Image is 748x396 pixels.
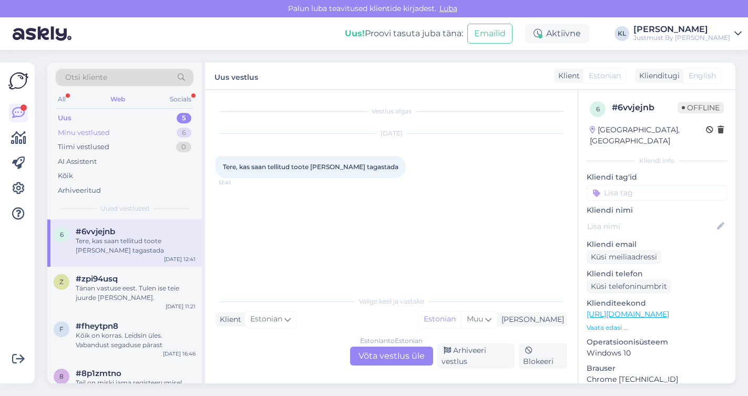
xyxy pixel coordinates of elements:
span: 12:41 [219,179,258,186]
div: [DATE] 16:46 [163,350,196,358]
span: Tere, kas saan tellitud toote [PERSON_NAME] tagastada [223,163,398,171]
b: Uus! [345,28,365,38]
span: English [689,70,716,81]
p: Chrome [TECHNICAL_ID] [587,374,727,385]
div: Estonian [418,311,461,327]
a: [PERSON_NAME]Justmust By [PERSON_NAME] [633,25,742,42]
span: Muu [467,314,483,324]
div: Minu vestlused [58,128,110,138]
div: # 6vvjejnb [612,101,678,114]
div: Estonian to Estonian [360,336,423,346]
div: 6 [177,128,191,138]
img: Askly Logo [8,71,28,91]
p: Kliendi email [587,239,727,250]
div: Aktiivne [525,24,589,43]
div: Klient [554,70,580,81]
p: Operatsioonisüsteem [587,337,727,348]
div: [DATE] 11:21 [166,303,196,310]
div: Valige keel ja vastake [216,297,567,306]
div: 0 [176,142,191,152]
p: Klienditeekond [587,298,727,309]
span: Offline [678,102,724,113]
input: Lisa nimi [587,221,715,232]
p: Kliendi nimi [587,205,727,216]
div: Arhiveeri vestlus [437,343,515,369]
div: Web [108,92,127,106]
span: #fheytpn8 [76,321,118,331]
span: z [59,278,64,286]
p: Kliendi tag'id [587,172,727,183]
div: Tere, kas saan tellitud toote [PERSON_NAME] tagastada [76,236,196,255]
span: #8p1zmtno [76,369,121,378]
div: Blokeeri [519,343,567,369]
span: Uued vestlused [100,204,149,213]
span: Estonian [589,70,621,81]
div: Proovi tasuta juba täna: [345,27,463,40]
input: Lisa tag [587,185,727,201]
a: [URL][DOMAIN_NAME] [587,309,669,319]
div: Socials [168,92,193,106]
div: Arhiveeritud [58,185,101,196]
span: Otsi kliente [65,72,107,83]
span: 6 [60,231,64,238]
div: Justmust By [PERSON_NAME] [633,34,730,42]
div: Küsi telefoninumbrit [587,279,671,294]
div: Uus [58,113,71,123]
div: [PERSON_NAME] [497,314,564,325]
div: AI Assistent [58,157,97,167]
div: Kliendi info [587,156,727,165]
span: 6 [596,105,600,113]
div: Vestlus algas [216,107,567,116]
div: 5 [177,113,191,123]
button: Emailid [467,24,513,44]
p: Brauser [587,363,727,374]
div: Võta vestlus üle [350,347,433,366]
span: Estonian [250,314,282,325]
p: Kliendi telefon [587,268,727,279]
div: Kõik [58,171,73,181]
div: [GEOGRAPHIC_DATA], [GEOGRAPHIC_DATA] [590,124,706,147]
span: f [59,325,64,333]
div: Küsi meiliaadressi [587,250,661,264]
p: Windows 10 [587,348,727,359]
div: [PERSON_NAME] [633,25,730,34]
p: Vaata edasi ... [587,323,727,332]
span: #6vvjejnb [76,227,115,236]
div: Tiimi vestlused [58,142,109,152]
div: Kõik on korras. Leidsin üles. Vabandust segaduse pärast [76,331,196,350]
label: Uus vestlus [214,69,258,83]
div: All [56,92,68,106]
div: Klient [216,314,241,325]
span: 8 [59,372,64,380]
div: Tänan vastuse eest. Tulen ise teie juurde [PERSON_NAME]. [76,284,196,303]
div: KL [614,26,629,41]
span: Luba [436,4,460,13]
div: [DATE] [216,129,567,138]
div: Klienditugi [635,70,680,81]
div: [DATE] 12:41 [164,255,196,263]
span: #zpi94usq [76,274,118,284]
